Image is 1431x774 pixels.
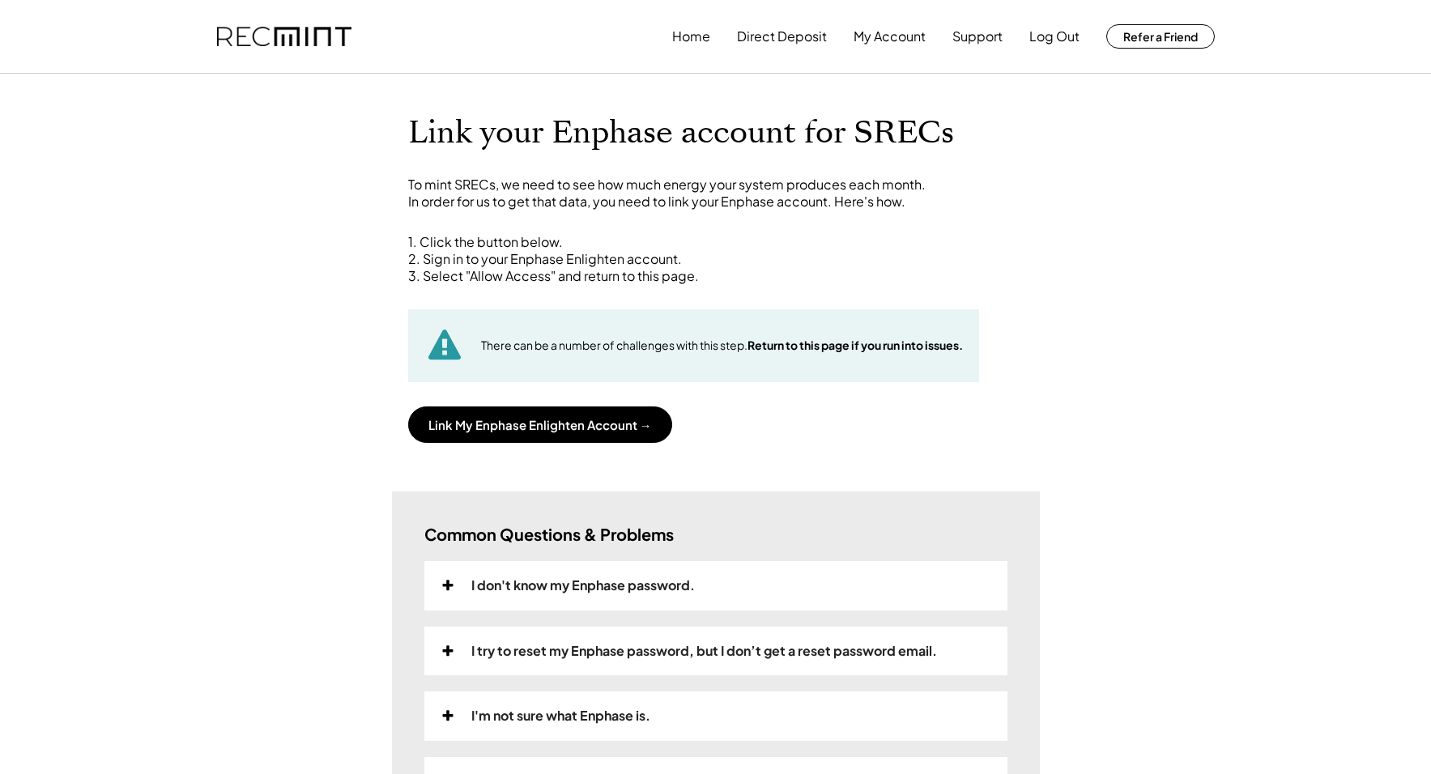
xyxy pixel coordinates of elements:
div: To mint SRECs, we need to see how much energy your system produces each month. In order for us to... [408,176,1024,211]
div: I don't know my Enphase password. [471,577,695,594]
button: Direct Deposit [737,20,827,53]
button: Log Out [1029,20,1080,53]
div: I'm not sure what Enphase is. [471,708,650,725]
button: Home [672,20,710,53]
h3: Common Questions & Problems [424,524,674,545]
button: My Account [854,20,926,53]
button: Link My Enphase Enlighten Account → [408,406,672,443]
div: I try to reset my Enphase password, but I don’t get a reset password email. [471,643,937,660]
div: 1. Click the button below. 2. Sign in to your Enphase Enlighten account. 3. Select "Allow Access"... [408,234,1024,284]
button: Support [952,20,1003,53]
h1: Link your Enphase account for SRECs [408,114,1024,152]
img: recmint-logotype%403x.png [217,27,351,47]
div: There can be a number of challenges with this step. [481,338,963,354]
strong: Return to this page if you run into issues. [747,338,963,352]
button: Refer a Friend [1106,24,1215,49]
